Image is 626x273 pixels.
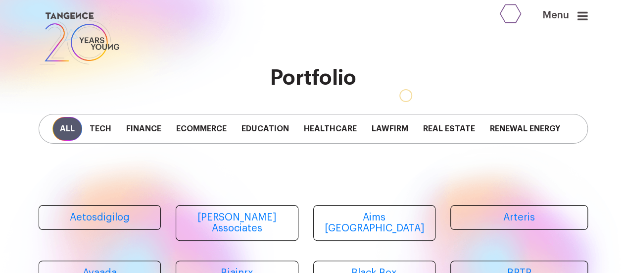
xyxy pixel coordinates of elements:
span: Healthcare [296,117,364,141]
img: logo SVG [39,10,121,67]
span: Education [234,117,296,141]
a: Aims [GEOGRAPHIC_DATA] [313,205,436,241]
span: All [52,117,82,141]
span: Ecommerce [169,117,234,141]
a: Aetosdigilog [39,205,161,230]
span: Lawfirm [364,117,416,141]
span: Renewal Energy [482,117,568,141]
span: Staffing [568,117,623,141]
span: Finance [119,117,169,141]
h2: Portfolio [39,66,588,89]
span: Tech [82,117,119,141]
a: Arteris [450,205,588,230]
span: Real Estate [416,117,482,141]
a: [PERSON_NAME] Associates [176,205,298,241]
